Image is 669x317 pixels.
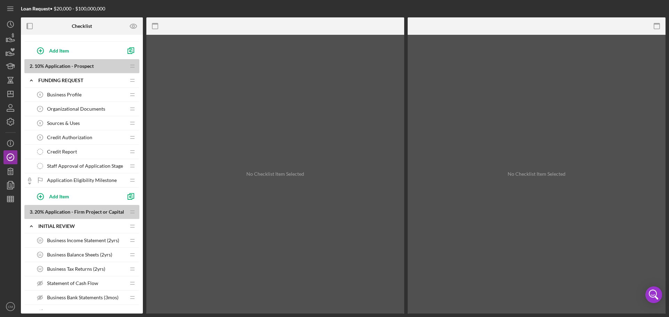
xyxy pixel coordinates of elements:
div: Add Item [49,44,69,57]
div: Open Intercom Messenger [645,286,662,303]
span: Staff Approval of Application Stage [47,163,123,169]
span: Credit Report [47,149,77,154]
span: Business Income Statement (2yrs) [47,238,119,243]
tspan: 7 [39,107,41,111]
span: Application Eligibility Milestone [47,177,117,183]
div: Initial Review [38,223,125,229]
div: • $20,000 - $100,000,000 [21,6,105,11]
div: Add Item [49,190,69,203]
tspan: 12 [38,267,42,271]
span: Business Plan [47,309,77,315]
div: No Checklist Item Selected [508,171,566,177]
b: Checklist [72,23,92,29]
tspan: 8 [39,121,41,125]
span: 10% Application - Prospect [34,63,94,69]
tspan: 9 [39,136,41,139]
span: Statement of Cash Flow [47,280,98,286]
tspan: 10 [38,239,42,242]
span: Business Balance Sheets (2yrs) [47,252,112,257]
span: 3 . [30,209,33,215]
text: CM [8,305,13,309]
span: Organizational Documents [47,106,105,112]
div: Funding Request [38,78,125,83]
span: 2 . [30,63,33,69]
button: Add Item [31,43,122,57]
tspan: 6 [39,93,41,96]
span: Credit Authorization [47,135,92,140]
span: Sources & Uses [47,120,80,126]
span: Business Profile [47,92,82,97]
b: Loan Request [21,6,50,11]
span: Business Bank Statements (3mos) [47,295,118,300]
button: Add Item [31,189,122,203]
span: Business Tax Returns (2yrs) [47,266,105,272]
div: No Checklist Item Selected [246,171,304,177]
tspan: 11 [38,253,42,256]
span: 20% Application - Firm Project or Capital [34,209,124,215]
button: CM [3,300,17,314]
